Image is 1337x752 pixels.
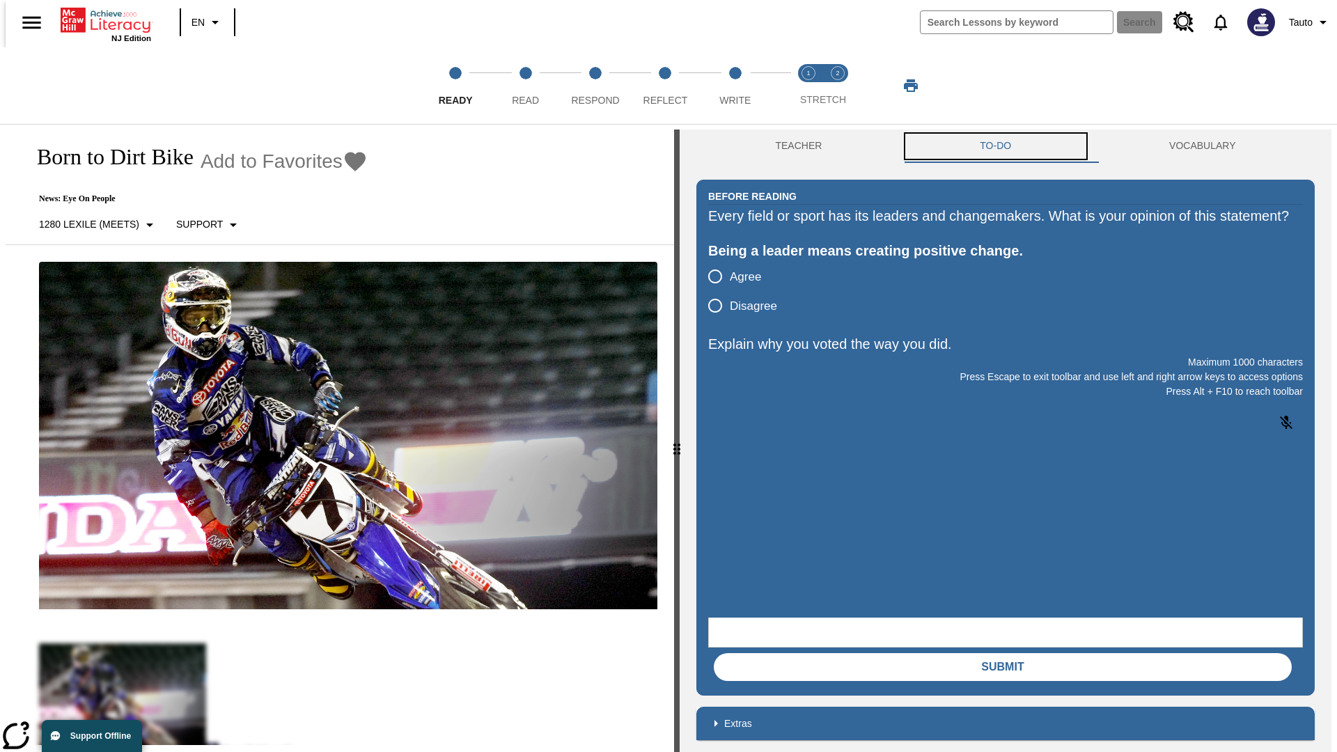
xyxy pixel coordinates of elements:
[921,11,1113,33] input: search field
[439,95,473,106] span: Ready
[901,130,1090,163] button: TO-DO
[696,707,1315,740] div: Extras
[889,73,933,98] button: Print
[643,95,688,106] span: Reflect
[201,149,368,173] button: Add to Favorites - Born to Dirt Bike
[625,47,705,124] button: Reflect step 4 of 5
[1239,4,1283,40] button: Select a new avatar
[708,384,1303,399] p: Press Alt + F10 to reach toolbar
[800,94,846,105] span: STRETCH
[708,355,1303,370] p: Maximum 1000 characters
[674,130,680,752] div: Press Enter or Spacebar and then press right and left arrow keys to move the slider
[1165,3,1203,41] a: Resource Center, Will open in new tab
[836,70,839,77] text: 2
[22,144,194,170] h1: Born to Dirt Bike
[714,653,1292,681] button: Submit
[696,130,901,163] button: Teacher
[22,194,368,204] p: News: Eye On People
[42,720,142,752] button: Support Offline
[708,333,1303,355] p: Explain why you voted the way you did.
[708,240,1303,262] div: Being a leader means creating positive change.
[708,189,797,204] h2: Before Reading
[696,130,1315,163] div: Instructional Panel Tabs
[788,47,829,124] button: Stretch Read step 1 of 2
[1283,10,1337,35] button: Profile/Settings
[708,370,1303,384] p: Press Escape to exit toolbar and use left and right arrow keys to access options
[680,130,1331,752] div: activity
[111,34,151,42] span: NJ Edition
[719,95,751,106] span: Write
[39,217,139,232] p: 1280 Lexile (Meets)
[33,212,164,237] button: Select Lexile, 1280 Lexile (Meets)
[61,5,151,42] div: Home
[415,47,496,124] button: Ready step 1 of 5
[571,95,619,106] span: Respond
[708,205,1303,227] div: Every field or sport has its leaders and changemakers. What is your opinion of this statement?
[191,15,205,30] span: EN
[1203,4,1239,40] a: Notifications
[6,130,674,745] div: reading
[185,10,230,35] button: Language: EN, Select a language
[730,268,761,286] span: Agree
[695,47,776,124] button: Write step 5 of 5
[1269,406,1303,439] button: Click to activate and allow voice recognition
[70,731,131,741] span: Support Offline
[171,212,247,237] button: Scaffolds, Support
[512,95,539,106] span: Read
[555,47,636,124] button: Respond step 3 of 5
[11,2,52,43] button: Open side menu
[708,262,788,320] div: poll
[485,47,565,124] button: Read step 2 of 5
[176,217,223,232] p: Support
[724,716,752,731] p: Extras
[818,47,858,124] button: Stretch Respond step 2 of 2
[806,70,810,77] text: 1
[201,150,343,173] span: Add to Favorites
[1247,8,1275,36] img: Avatar
[6,11,203,24] body: Explain why you voted the way you did. Maximum 1000 characters Press Alt + F10 to reach toolbar P...
[39,262,657,610] img: Motocross racer James Stewart flies through the air on his dirt bike.
[1090,130,1315,163] button: VOCABULARY
[1289,15,1313,30] span: Tauto
[730,297,777,315] span: Disagree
